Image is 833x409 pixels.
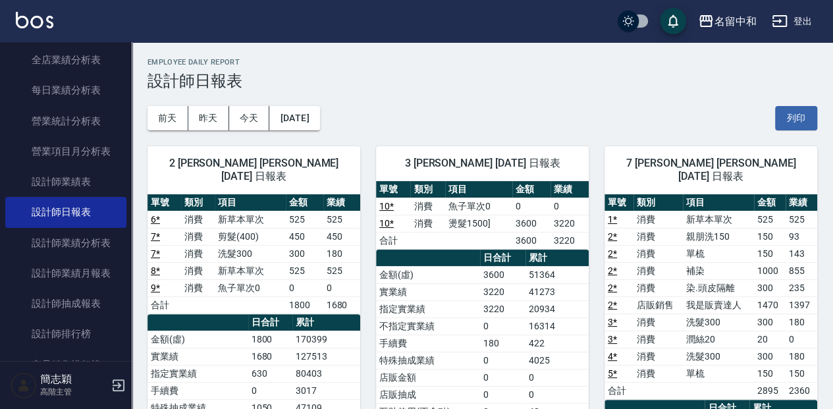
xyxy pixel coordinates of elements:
td: 不指定實業績 [376,317,480,335]
a: 設計師日報表 [5,197,126,227]
td: 親朋洗150 [683,228,754,245]
th: 累計 [525,250,589,267]
td: 3600 [480,266,525,283]
td: 1800 [248,331,292,348]
td: 0 [480,317,525,335]
td: 150 [754,228,786,245]
td: 消費 [633,279,684,296]
td: 消費 [633,365,684,382]
td: 合計 [605,382,633,399]
td: 合計 [148,296,181,314]
p: 高階主管 [40,386,107,398]
td: 41273 [525,283,589,300]
td: 180 [786,314,817,331]
th: 單號 [376,181,410,198]
span: 3 [PERSON_NAME] [DATE] 日報表 [392,157,573,170]
td: 20 [754,331,786,348]
a: 每日業績分析表 [5,75,126,105]
td: 127513 [292,348,360,365]
td: 16314 [525,317,589,335]
td: 新草本單次 [683,211,754,228]
td: 93 [786,228,817,245]
td: 300 [754,314,786,331]
th: 類別 [410,181,444,198]
td: 525 [286,262,323,279]
td: 450 [286,228,323,245]
td: 525 [286,211,323,228]
td: 手續費 [376,335,480,352]
td: 店販銷售 [633,296,684,314]
button: [DATE] [269,106,319,130]
td: 消費 [633,331,684,348]
td: 150 [754,365,786,382]
td: 2360 [786,382,817,399]
th: 業績 [323,194,360,211]
button: 前天 [148,106,188,130]
a: 設計師業績分析表 [5,228,126,258]
td: 消費 [410,198,444,215]
h3: 設計師日報表 [148,72,817,90]
th: 金額 [754,194,786,211]
td: 新草本單次 [215,211,286,228]
td: 特殊抽成業績 [376,352,480,369]
button: 昨天 [188,106,229,130]
button: 今天 [229,106,270,130]
td: 1397 [786,296,817,314]
td: 150 [786,365,817,382]
td: 0 [480,352,525,369]
table: a dense table [605,194,817,400]
th: 單號 [605,194,633,211]
td: 消費 [181,228,215,245]
td: 消費 [633,262,684,279]
div: 名留中和 [714,13,756,30]
img: Logo [16,12,53,28]
th: 項目 [215,194,286,211]
th: 日合計 [248,314,292,331]
td: 170399 [292,331,360,348]
td: 實業績 [376,283,480,300]
th: 金額 [512,181,551,198]
td: 180 [786,348,817,365]
span: 2 [PERSON_NAME] [PERSON_NAME][DATE] 日報表 [163,157,344,183]
td: 1680 [323,296,360,314]
td: 實業績 [148,348,248,365]
td: 消費 [181,279,215,296]
th: 業績 [551,181,589,198]
a: 設計師業績月報表 [5,258,126,288]
td: 1470 [754,296,786,314]
th: 類別 [181,194,215,211]
td: 525 [786,211,817,228]
td: 2895 [754,382,786,399]
th: 單號 [148,194,181,211]
td: 3220 [551,215,589,232]
a: 設計師抽成報表 [5,288,126,319]
a: 設計師排行榜 [5,319,126,349]
td: 消費 [181,211,215,228]
td: 單梳 [683,365,754,382]
a: 全店業績分析表 [5,45,126,75]
td: 補染 [683,262,754,279]
td: 300 [286,245,323,262]
td: 消費 [633,228,684,245]
table: a dense table [376,181,589,250]
button: 登出 [766,9,817,34]
td: 單梳 [683,245,754,262]
a: 商品銷售排行榜 [5,350,126,380]
td: 我是販賣達人 [683,296,754,314]
td: 店販金額 [376,369,480,386]
td: 消費 [410,215,444,232]
td: 3220 [551,232,589,249]
button: 名留中和 [693,8,761,35]
td: 0 [551,198,589,215]
th: 業績 [786,194,817,211]
td: 指定實業績 [376,300,480,317]
td: 金額(虛) [148,331,248,348]
img: Person [11,372,37,398]
td: 300 [754,279,786,296]
th: 類別 [633,194,684,211]
td: 20934 [525,300,589,317]
td: 消費 [633,348,684,365]
td: 0 [525,386,589,403]
td: 143 [786,245,817,262]
td: 235 [786,279,817,296]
